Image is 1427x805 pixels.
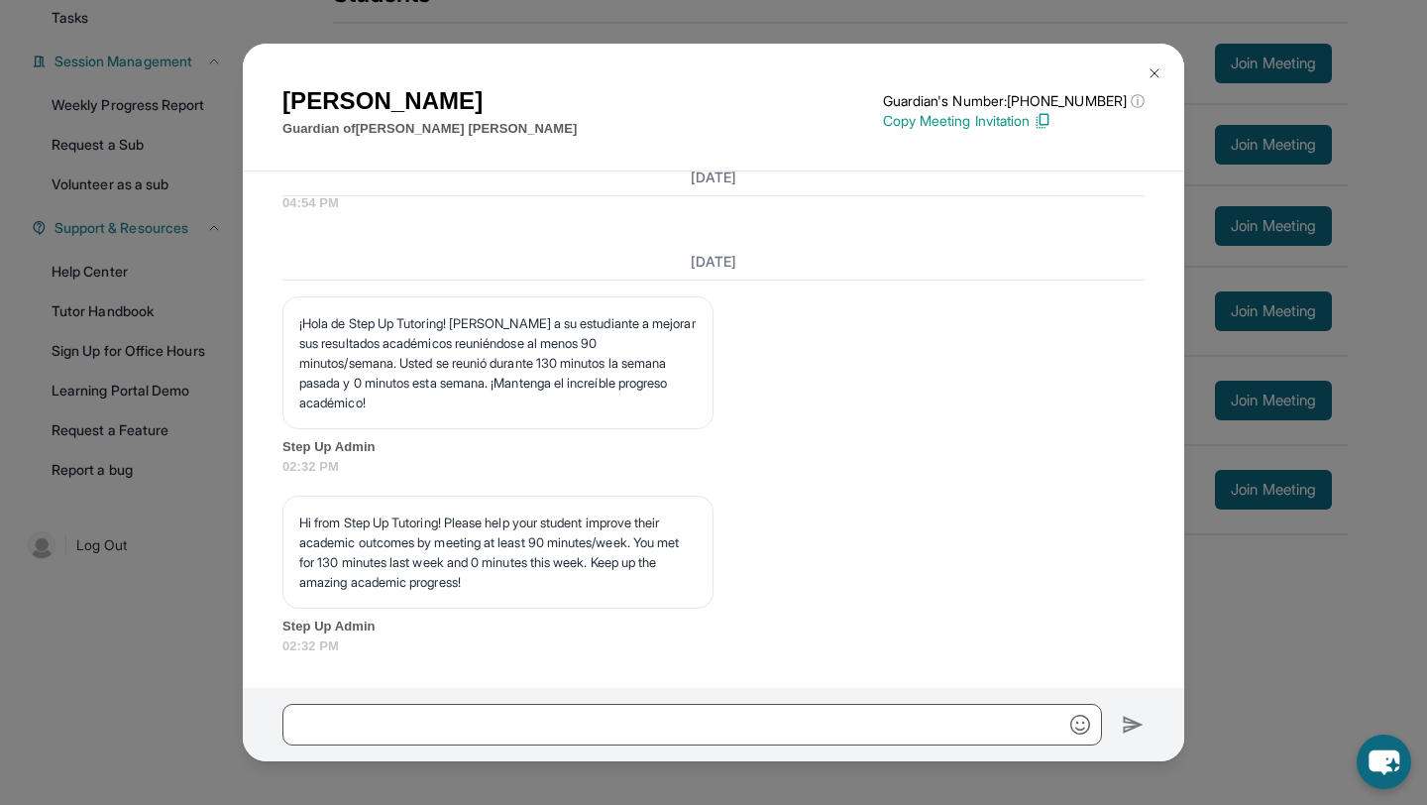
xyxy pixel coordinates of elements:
button: chat-button [1357,735,1411,789]
p: Hi from Step Up Tutoring! Please help your student improve their academic outcomes by meeting at ... [299,513,697,592]
span: 04:54 PM [282,193,1145,213]
span: 02:32 PM [282,636,1145,656]
p: Guardian of [PERSON_NAME] [PERSON_NAME] [282,119,577,139]
img: Close Icon [1147,65,1162,81]
img: Copy Icon [1034,112,1051,130]
h1: [PERSON_NAME] [282,83,577,119]
span: 02:32 PM [282,457,1145,477]
img: Send icon [1122,713,1145,737]
span: Step Up Admin [282,437,1145,457]
img: Emoji [1070,715,1090,735]
span: ⓘ [1131,91,1145,111]
p: Copy Meeting Invitation [883,111,1145,131]
h3: [DATE] [282,252,1145,272]
p: Guardian's Number: [PHONE_NUMBER] [883,91,1145,111]
span: Step Up Admin [282,617,1145,636]
h3: [DATE] [282,168,1145,187]
p: ¡Hola de Step Up Tutoring! [PERSON_NAME] a su estudiante a mejorar sus resultados académicos reun... [299,313,697,412]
